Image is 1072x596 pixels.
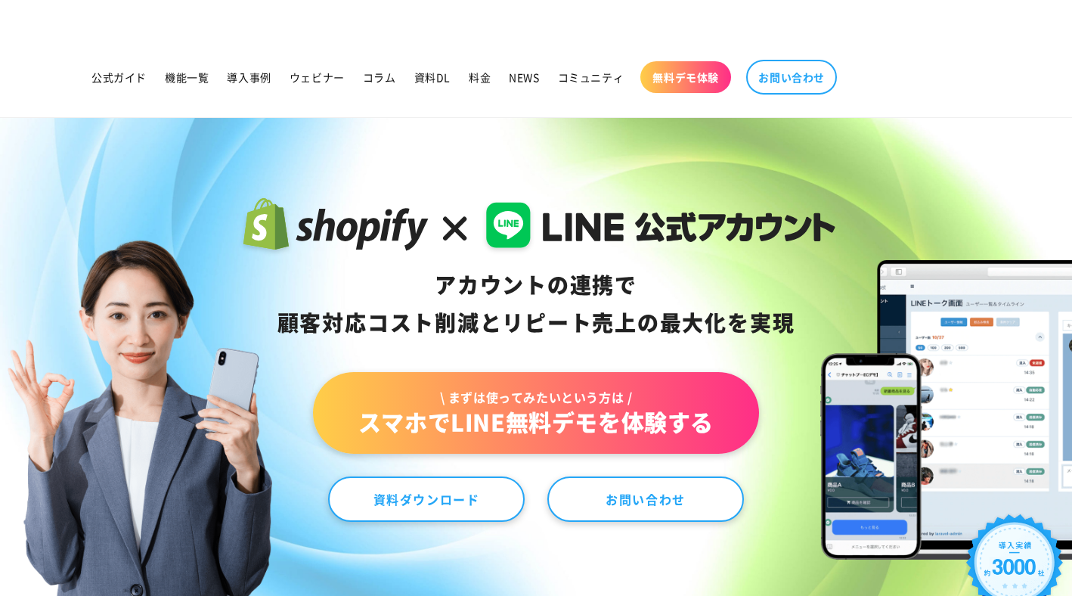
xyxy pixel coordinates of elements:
a: コラム [354,61,405,93]
a: 無料デモ体験 [640,61,731,93]
span: コラム [363,70,396,84]
span: NEWS [509,70,539,84]
a: 料金 [460,61,500,93]
div: アカウントの連携で 顧客対応コスト削減と リピート売上の 最大化を実現 [237,266,836,342]
span: お問い合わせ [758,70,825,84]
span: ウェビナー [290,70,345,84]
span: 無料デモ体験 [652,70,719,84]
a: お問い合わせ [547,476,744,522]
a: 導入事例 [218,61,280,93]
span: 料金 [469,70,491,84]
a: ウェビナー [280,61,354,93]
span: コミュニティ [558,70,624,84]
a: コミュニティ [549,61,634,93]
span: 公式ガイド [91,70,147,84]
a: 資料DL [405,61,460,93]
a: 機能一覧 [156,61,218,93]
a: \ まずは使ってみたいという方は /スマホでLINE無料デモを体験する [313,372,759,454]
a: お問い合わせ [746,60,837,95]
span: 資料DL [414,70,451,84]
span: \ まずは使ってみたいという方は / [358,389,714,405]
a: 公式ガイド [82,61,156,93]
a: 資料ダウンロード [328,476,525,522]
span: 導入事例 [227,70,271,84]
a: NEWS [500,61,548,93]
span: 機能一覧 [165,70,209,84]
